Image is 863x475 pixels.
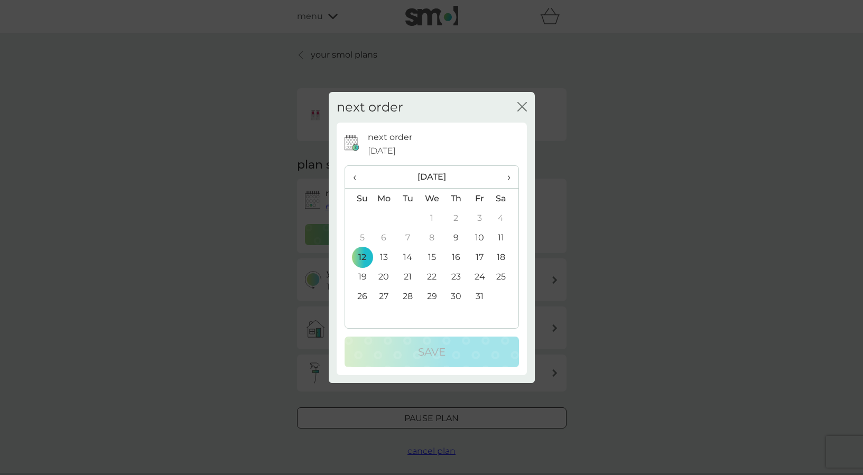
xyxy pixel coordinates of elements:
[444,208,468,228] td: 2
[468,247,491,267] td: 17
[345,267,372,286] td: 19
[420,267,444,286] td: 22
[420,247,444,267] td: 15
[444,247,468,267] td: 16
[372,267,396,286] td: 20
[372,286,396,306] td: 27
[345,337,519,367] button: Save
[444,267,468,286] td: 23
[372,228,396,247] td: 6
[420,208,444,228] td: 1
[345,247,372,267] td: 12
[468,189,491,209] th: Fr
[468,208,491,228] td: 3
[444,228,468,247] td: 9
[345,189,372,209] th: Su
[353,166,364,188] span: ‹
[372,189,396,209] th: Mo
[418,343,446,360] p: Save
[444,189,468,209] th: Th
[372,166,492,189] th: [DATE]
[420,189,444,209] th: We
[491,267,518,286] td: 25
[468,228,491,247] td: 10
[396,189,420,209] th: Tu
[491,208,518,228] td: 4
[468,267,491,286] td: 24
[396,267,420,286] td: 21
[444,286,468,306] td: 30
[499,166,510,188] span: ›
[420,286,444,306] td: 29
[396,228,420,247] td: 7
[372,247,396,267] td: 13
[368,131,412,144] p: next order
[345,286,372,306] td: 26
[396,286,420,306] td: 28
[468,286,491,306] td: 31
[420,228,444,247] td: 8
[396,247,420,267] td: 14
[517,102,527,113] button: close
[337,100,403,115] h2: next order
[345,228,372,247] td: 5
[491,189,518,209] th: Sa
[491,228,518,247] td: 11
[368,144,396,158] span: [DATE]
[491,247,518,267] td: 18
